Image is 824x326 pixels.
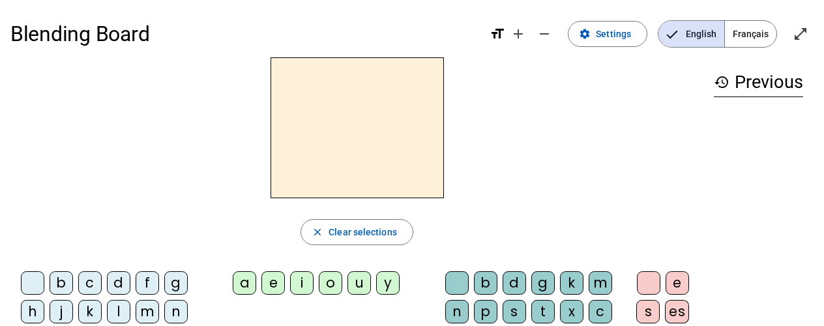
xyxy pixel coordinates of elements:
button: Increase font size [505,21,531,47]
mat-icon: close [312,226,323,238]
button: Clear selections [301,219,413,245]
div: f [136,271,159,295]
div: i [290,271,314,295]
button: Enter full screen [787,21,814,47]
div: m [589,271,612,295]
div: e [666,271,689,295]
div: j [50,300,73,323]
div: d [107,271,130,295]
div: g [531,271,555,295]
span: Clear selections [329,224,397,240]
mat-icon: history [714,74,729,90]
div: c [78,271,102,295]
span: Français [725,21,776,47]
div: u [347,271,371,295]
div: k [560,271,583,295]
mat-icon: settings [579,28,591,40]
div: s [636,300,660,323]
div: o [319,271,342,295]
mat-icon: add [510,26,526,42]
div: l [107,300,130,323]
div: d [503,271,526,295]
div: t [531,300,555,323]
div: s [503,300,526,323]
div: a [233,271,256,295]
span: Settings [596,26,631,42]
div: n [445,300,469,323]
div: m [136,300,159,323]
span: English [658,21,724,47]
div: k [78,300,102,323]
div: x [560,300,583,323]
h3: Previous [714,68,803,97]
div: c [589,300,612,323]
mat-icon: open_in_full [793,26,808,42]
mat-icon: remove [537,26,552,42]
div: y [376,271,400,295]
div: b [474,271,497,295]
mat-icon: format_size [490,26,505,42]
h1: Blending Board [10,13,479,55]
mat-button-toggle-group: Language selection [658,20,777,48]
div: n [164,300,188,323]
button: Decrease font size [531,21,557,47]
div: p [474,300,497,323]
div: g [164,271,188,295]
div: es [665,300,689,323]
div: e [261,271,285,295]
button: Settings [568,21,647,47]
div: h [21,300,44,323]
div: b [50,271,73,295]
